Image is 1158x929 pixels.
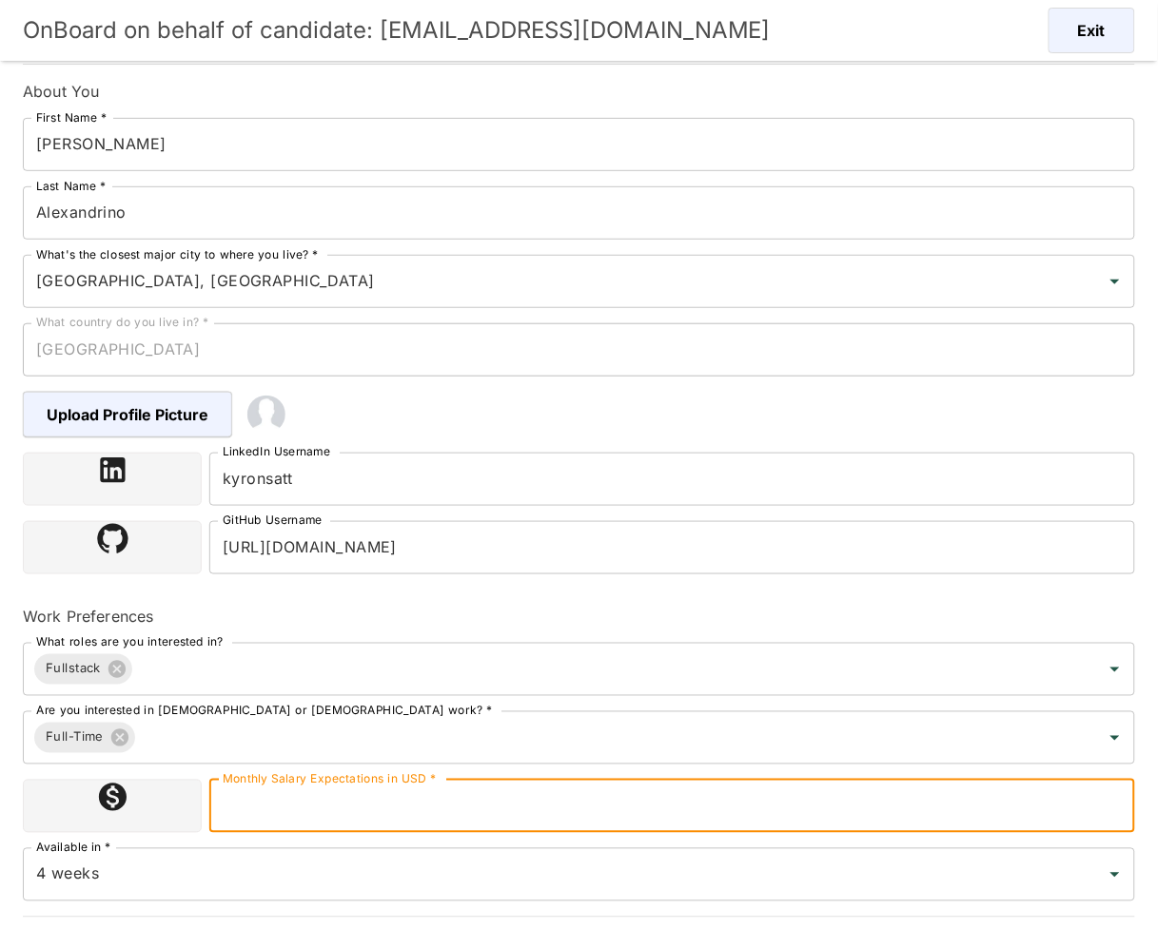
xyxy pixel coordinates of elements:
label: Available in * [36,840,111,856]
label: Monthly Salary Expectations in USD * [223,771,437,787]
label: What country do you live in? * [36,315,209,331]
button: Open [1102,656,1129,683]
label: Last Name * [36,178,106,194]
label: LinkedIn Username [223,444,331,460]
label: What roles are you interested in? [36,634,224,650]
button: Open [1102,268,1129,295]
h6: Work Preferences [23,605,1135,628]
label: What's the closest major city to where you live? * [36,246,319,262]
img: 2Q== [247,396,285,434]
label: GitHub Username [223,513,323,529]
button: Exit [1049,8,1135,53]
span: Full-Time [34,726,115,748]
div: Fullstack [34,654,132,685]
h5: OnBoard on behalf of candidate: [EMAIL_ADDRESS][DOMAIN_NAME] [23,15,771,46]
span: Fullstack [34,658,112,680]
div: Full-Time [34,723,135,753]
label: Are you interested in [DEMOGRAPHIC_DATA] or [DEMOGRAPHIC_DATA] work? * [36,703,493,719]
span: Upload Profile Picture [23,392,232,437]
h6: About You [23,80,1135,103]
button: Open [1102,861,1129,888]
button: Open [1102,725,1129,751]
label: First Name * [36,109,107,126]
